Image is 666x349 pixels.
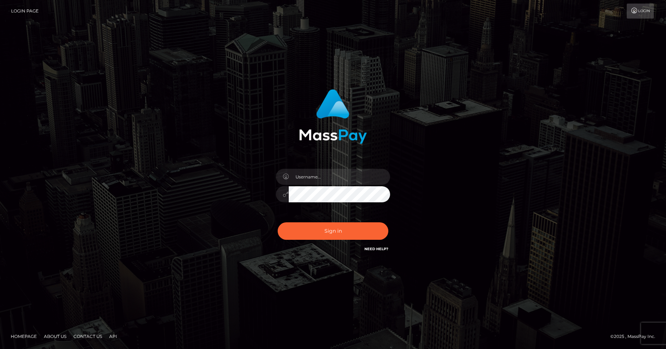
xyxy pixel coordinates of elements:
[610,333,661,340] div: © 2025 , MassPay Inc.
[278,222,388,240] button: Sign in
[8,331,40,342] a: Homepage
[11,4,39,19] a: Login Page
[71,331,105,342] a: Contact Us
[289,169,390,185] input: Username...
[627,4,654,19] a: Login
[106,331,120,342] a: API
[299,89,367,144] img: MassPay Login
[41,331,69,342] a: About Us
[364,247,388,251] a: Need Help?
